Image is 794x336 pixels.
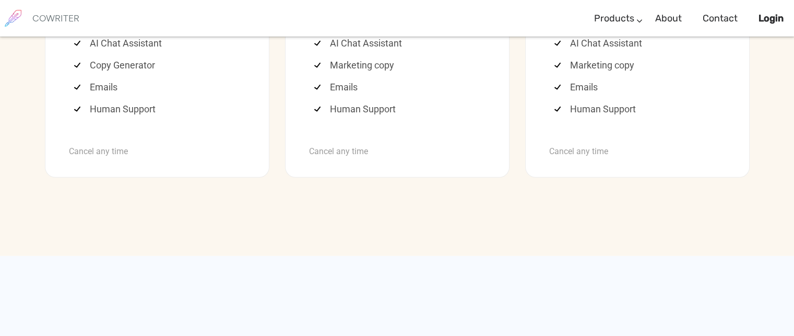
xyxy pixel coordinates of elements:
li: Human Support [554,98,726,120]
a: Products [594,3,634,34]
a: Contact [703,3,738,34]
li: AI Chat Assistant [554,32,726,54]
a: About [655,3,682,34]
div: Cancel any time [549,129,726,159]
li: Human Support [74,98,245,120]
li: Emails [74,76,245,98]
h6: COWRITER [32,14,79,23]
div: Cancel any time [309,129,485,159]
li: AI Chat Assistant [314,32,485,54]
div: Cancel any time [69,129,245,159]
li: Human Support [314,98,485,120]
a: Login [759,3,784,34]
li: Marketing copy [554,54,726,76]
li: Emails [554,76,726,98]
li: Copy Generator [74,54,245,76]
li: Marketing copy [314,54,485,76]
b: Login [759,13,784,24]
li: AI Chat Assistant [74,32,245,54]
li: Emails [314,76,485,98]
